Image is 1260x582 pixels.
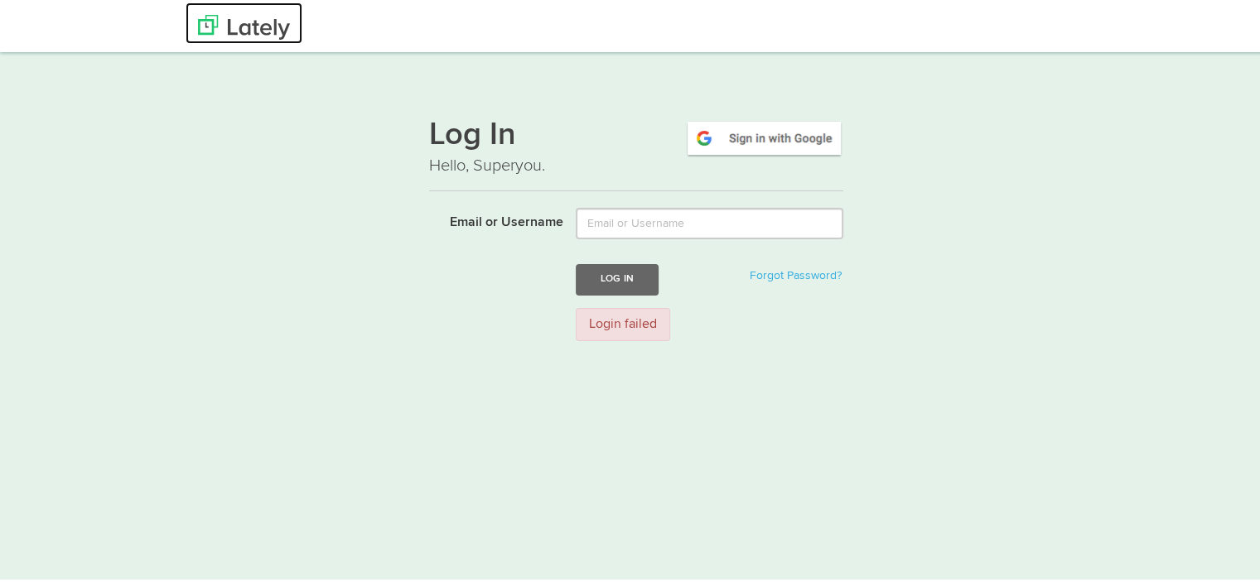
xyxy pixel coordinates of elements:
img: google-signin.png [685,117,843,155]
input: Email or Username [576,205,843,237]
label: Email or Username [417,205,563,230]
p: Hello, Superyou. [429,152,843,176]
button: Log In [576,262,659,292]
img: Lately [198,12,290,37]
div: Login failed [576,305,670,339]
h1: Log In [429,117,843,152]
a: Forgot Password? [750,267,842,279]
